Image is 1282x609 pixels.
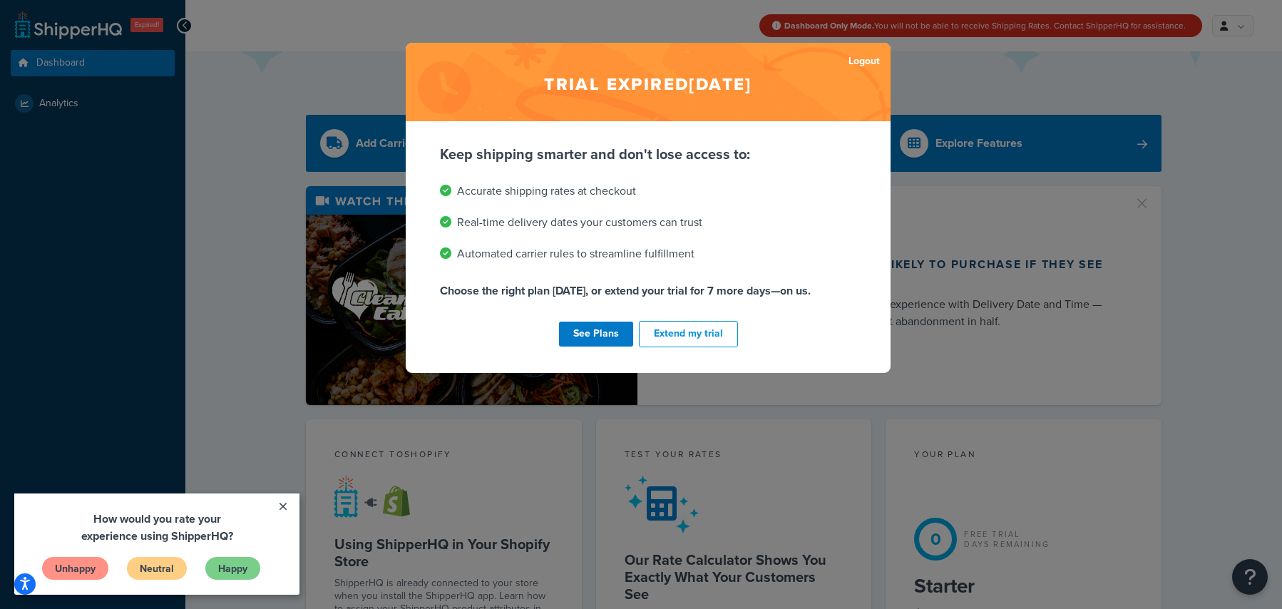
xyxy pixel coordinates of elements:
p: Keep shipping smarter and don't lose access to: [440,144,856,164]
a: See Plans [559,322,633,347]
h2: Trial expired [DATE] [406,43,891,121]
span: How would you rate your experience using ShipperHQ? [67,17,219,51]
li: Automated carrier rules to streamline fulfillment [440,244,856,264]
li: Real-time delivery dates your customers can trust [440,213,856,232]
li: Accurate shipping rates at checkout [440,181,856,201]
a: Unhappy [27,63,95,87]
a: Happy [190,63,247,87]
button: Extend my trial [639,321,738,347]
a: Neutral [112,63,173,87]
a: Logout [848,51,880,71]
p: Choose the right plan [DATE], or extend your trial for 7 more days—on us. [440,281,856,301]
